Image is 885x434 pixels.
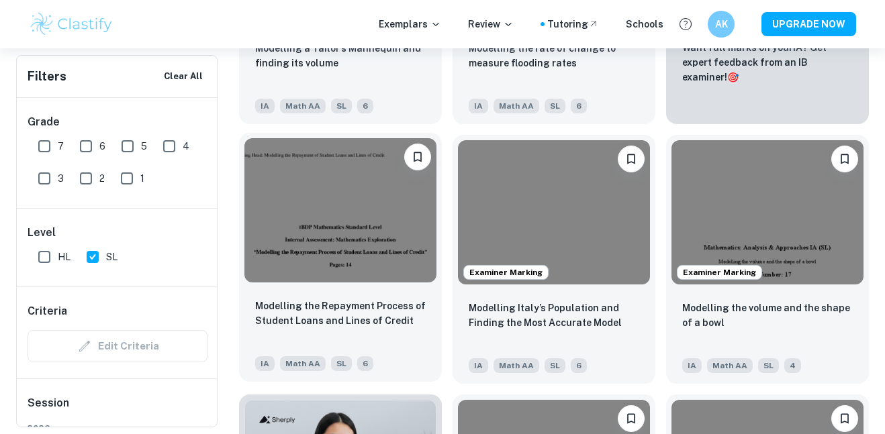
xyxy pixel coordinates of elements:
[255,41,426,70] p: Modelling a Tailor’s Mannequin and finding its volume
[331,99,352,113] span: SL
[618,405,645,432] button: Bookmark
[571,99,587,113] span: 6
[547,17,599,32] a: Tutoring
[280,356,326,371] span: Math AA
[28,330,207,362] div: Criteria filters are unavailable when searching by topic
[469,301,639,330] p: Modelling Italy’s Population and Finding the Most Accurate Model
[626,17,663,32] a: Schools
[831,405,858,432] button: Bookmark
[571,358,587,373] span: 6
[761,12,856,36] button: UPGRADE NOW
[28,303,67,319] h6: Criteria
[682,301,853,330] p: Modelling the volume and the shape of a bowl
[666,135,869,383] a: Examiner MarkingBookmarkModelling the volume and the shape of a bowl IAMath AASL4
[331,356,352,371] span: SL
[727,72,739,83] span: 🎯
[58,250,71,264] span: HL
[708,11,735,38] button: AK
[545,358,565,373] span: SL
[58,171,64,186] span: 3
[678,266,761,278] span: Examiner Marking
[106,250,118,264] span: SL
[28,114,207,130] h6: Grade
[707,358,753,373] span: Math AA
[494,358,539,373] span: Math AA
[28,395,207,422] h6: Session
[58,139,64,154] span: 7
[714,17,729,32] h6: AK
[183,139,189,154] span: 4
[28,225,207,241] h6: Level
[255,99,275,113] span: IA
[280,99,326,113] span: Math AA
[671,140,864,284] img: Math AA IA example thumbnail: Modelling the volume and the shape of a
[758,358,779,373] span: SL
[468,17,514,32] p: Review
[674,13,697,36] button: Help and Feedback
[682,40,853,85] p: Want full marks on your IA ? Get expert feedback from an IB examiner!
[357,99,373,113] span: 6
[99,171,105,186] span: 2
[682,358,702,373] span: IA
[255,356,275,371] span: IA
[469,99,488,113] span: IA
[545,99,565,113] span: SL
[831,146,858,172] button: Bookmark
[464,266,548,278] span: Examiner Marking
[453,135,655,383] a: Examiner MarkingBookmarkModelling Italy’s Population and Finding the Most Accurate ModelIAMath AASL6
[28,67,66,86] h6: Filters
[141,139,147,154] span: 5
[28,422,207,434] span: 2026
[784,358,801,373] span: 4
[357,356,373,371] span: 6
[99,139,105,154] span: 6
[469,358,488,373] span: IA
[379,17,441,32] p: Exemplars
[618,146,645,172] button: Bookmark
[29,11,114,38] img: Clastify logo
[469,41,639,70] p: Modelling the rate of change to measure flooding rates
[494,99,539,113] span: Math AA
[140,171,144,186] span: 1
[244,138,436,282] img: Math AA IA example thumbnail: Modelling the Repayment Process of Stude
[458,140,650,284] img: Math AA IA example thumbnail: Modelling Italy’s Population and Finding
[239,135,442,383] a: BookmarkModelling the Repayment Process of Student Loans and Lines of CreditIAMath AASL6
[404,144,431,170] button: Bookmark
[255,299,426,328] p: Modelling the Repayment Process of Student Loans and Lines of Credit
[160,66,206,87] button: Clear All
